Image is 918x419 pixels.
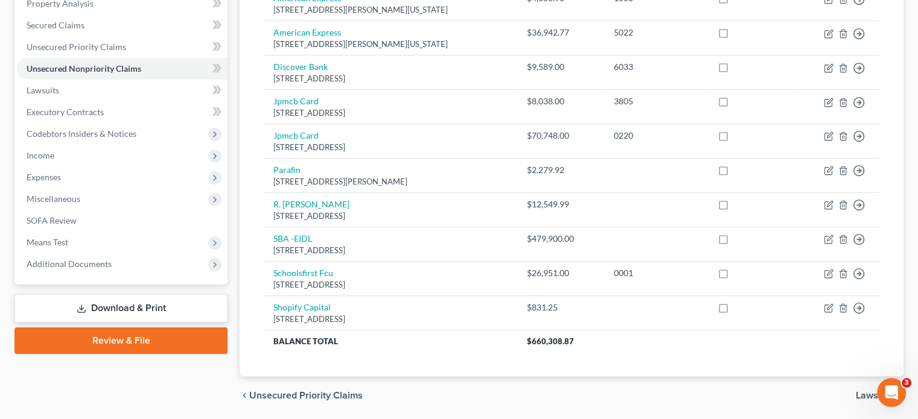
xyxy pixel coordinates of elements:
a: Executory Contracts [17,101,228,123]
span: $660,308.87 [527,336,574,346]
span: Expenses [27,172,61,182]
span: Means Test [27,237,68,247]
a: Download & Print [14,294,228,323]
div: [STREET_ADDRESS] [273,73,508,84]
a: SBA -EIDL [273,233,312,244]
div: $9,589.00 [527,61,594,73]
a: Secured Claims [17,14,228,36]
div: $70,748.00 [527,130,594,142]
span: Income [27,150,54,160]
button: Lawsuits chevron_right [856,391,904,400]
iframe: Intercom live chat [877,378,906,407]
a: American Express [273,27,341,37]
a: Unsecured Priority Claims [17,36,228,58]
div: [STREET_ADDRESS][PERSON_NAME][US_STATE] [273,4,508,16]
span: Unsecured Priority Claims [27,42,126,52]
div: [STREET_ADDRESS] [273,279,508,291]
i: chevron_left [240,391,249,400]
a: Unsecured Nonpriority Claims [17,58,228,80]
div: $2,279.92 [527,164,594,176]
a: Lawsuits [17,80,228,101]
div: 3805 [614,95,699,107]
span: Secured Claims [27,20,84,30]
span: Unsecured Nonpriority Claims [27,63,141,74]
a: Review & File [14,327,228,354]
span: Lawsuits [856,391,894,400]
div: [STREET_ADDRESS] [273,313,508,325]
span: 3 [902,378,911,388]
span: Miscellaneous [27,194,80,204]
div: [STREET_ADDRESS] [273,142,508,153]
span: Additional Documents [27,259,112,269]
div: [STREET_ADDRESS][PERSON_NAME] [273,176,508,187]
div: [STREET_ADDRESS] [273,107,508,119]
span: Unsecured Priority Claims [249,391,363,400]
div: 0001 [614,267,699,279]
div: $8,038.00 [527,95,594,107]
div: 6033 [614,61,699,73]
a: Jpmcb Card [273,130,319,140]
th: Balance Total [264,330,517,352]
a: R. [PERSON_NAME] [273,199,349,209]
span: Lawsuits [27,85,59,95]
a: Schoolsfirst Fcu [273,268,333,278]
div: [STREET_ADDRESS][PERSON_NAME][US_STATE] [273,39,508,50]
div: $12,549.99 [527,198,594,210]
div: $831.25 [527,301,594,313]
div: $36,942.77 [527,27,594,39]
a: SOFA Review [17,210,228,232]
button: chevron_left Unsecured Priority Claims [240,391,363,400]
a: Jpmcb Card [273,96,319,106]
a: Parafin [273,165,301,175]
span: SOFA Review [27,215,77,225]
a: Discover Bank [273,61,328,72]
div: 5022 [614,27,699,39]
div: [STREET_ADDRESS] [273,245,508,256]
span: Codebtors Insiders & Notices [27,128,136,139]
a: Shopify Capital [273,302,331,312]
div: $26,951.00 [527,267,594,279]
div: 0220 [614,130,699,142]
div: $479,900.00 [527,233,594,245]
span: Executory Contracts [27,107,104,117]
div: [STREET_ADDRESS] [273,210,508,222]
